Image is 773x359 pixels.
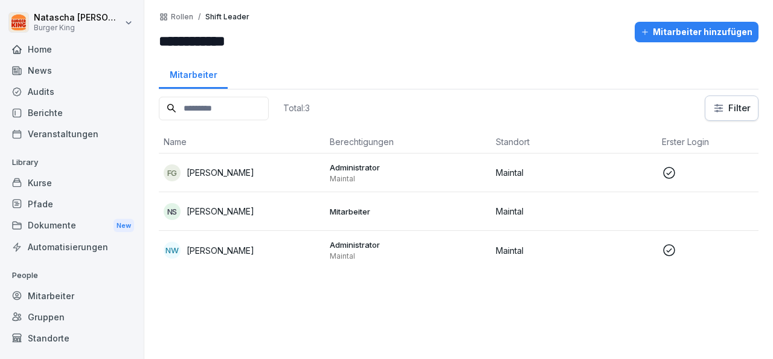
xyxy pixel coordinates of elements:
[325,131,491,154] th: Berechtigungen
[187,205,254,218] p: [PERSON_NAME]
[330,162,486,173] p: Administrator
[330,174,486,184] p: Maintal
[705,96,758,120] button: Filter
[6,266,138,285] p: People
[6,123,138,144] a: Veranstaltungen
[6,172,138,193] a: Kurse
[159,58,228,89] a: Mitarbeiter
[114,219,134,233] div: New
[187,166,254,179] p: [PERSON_NAME]
[330,206,486,217] p: Mitarbeiter
[187,244,254,257] p: [PERSON_NAME]
[34,13,122,23] p: Natascha [PERSON_NAME]
[496,166,652,179] p: Maintal
[6,306,138,328] a: Gruppen
[330,251,486,261] p: Maintal
[164,203,181,220] div: NS
[6,215,138,237] div: Dokumente
[491,131,657,154] th: Standort
[205,13,249,21] p: Shift Leader
[6,81,138,102] a: Audits
[6,153,138,172] p: Library
[6,236,138,257] a: Automatisierungen
[6,285,138,306] a: Mitarbeiter
[713,102,751,114] div: Filter
[496,244,652,257] p: Maintal
[635,22,759,42] button: Mitarbeiter hinzufügen
[34,24,122,32] p: Burger King
[6,193,138,215] a: Pfade
[164,242,181,259] div: NW
[330,239,486,250] p: Administrator
[171,13,193,21] a: Rollen
[496,205,652,218] p: Maintal
[6,60,138,81] a: News
[6,215,138,237] a: DokumenteNew
[6,328,138,349] a: Standorte
[198,13,200,21] p: /
[164,164,181,181] div: FG
[641,25,752,39] div: Mitarbeiter hinzufügen
[159,131,325,154] th: Name
[283,102,310,114] p: Total: 3
[6,39,138,60] a: Home
[6,102,138,123] a: Berichte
